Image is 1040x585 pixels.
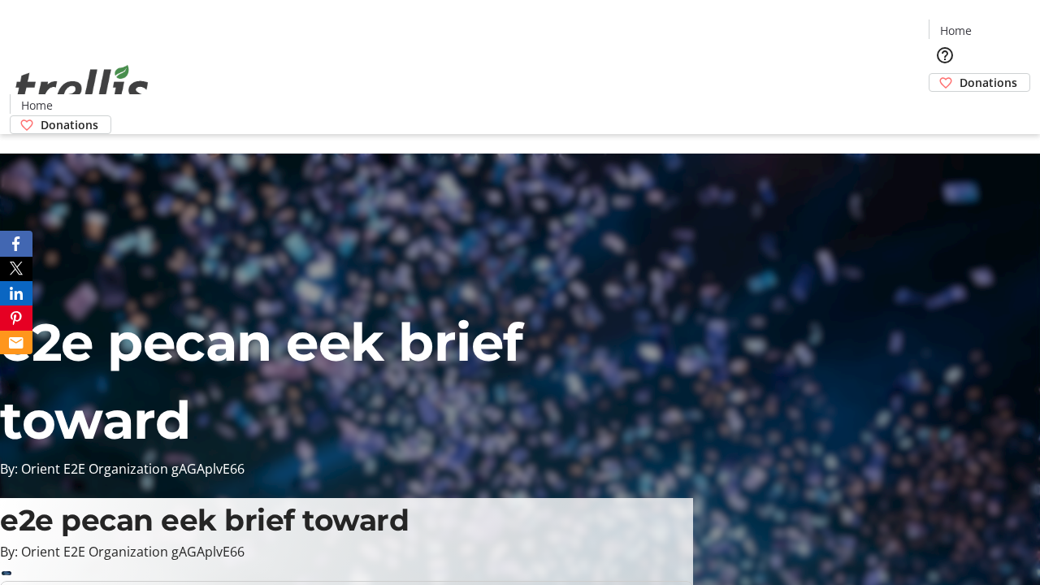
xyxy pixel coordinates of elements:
[940,22,972,39] span: Home
[929,39,961,71] button: Help
[10,115,111,134] a: Donations
[11,97,63,114] a: Home
[960,74,1017,91] span: Donations
[41,116,98,133] span: Donations
[929,22,981,39] a: Home
[929,92,961,124] button: Cart
[21,97,53,114] span: Home
[10,47,154,128] img: Orient E2E Organization gAGAplvE66's Logo
[929,73,1030,92] a: Donations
